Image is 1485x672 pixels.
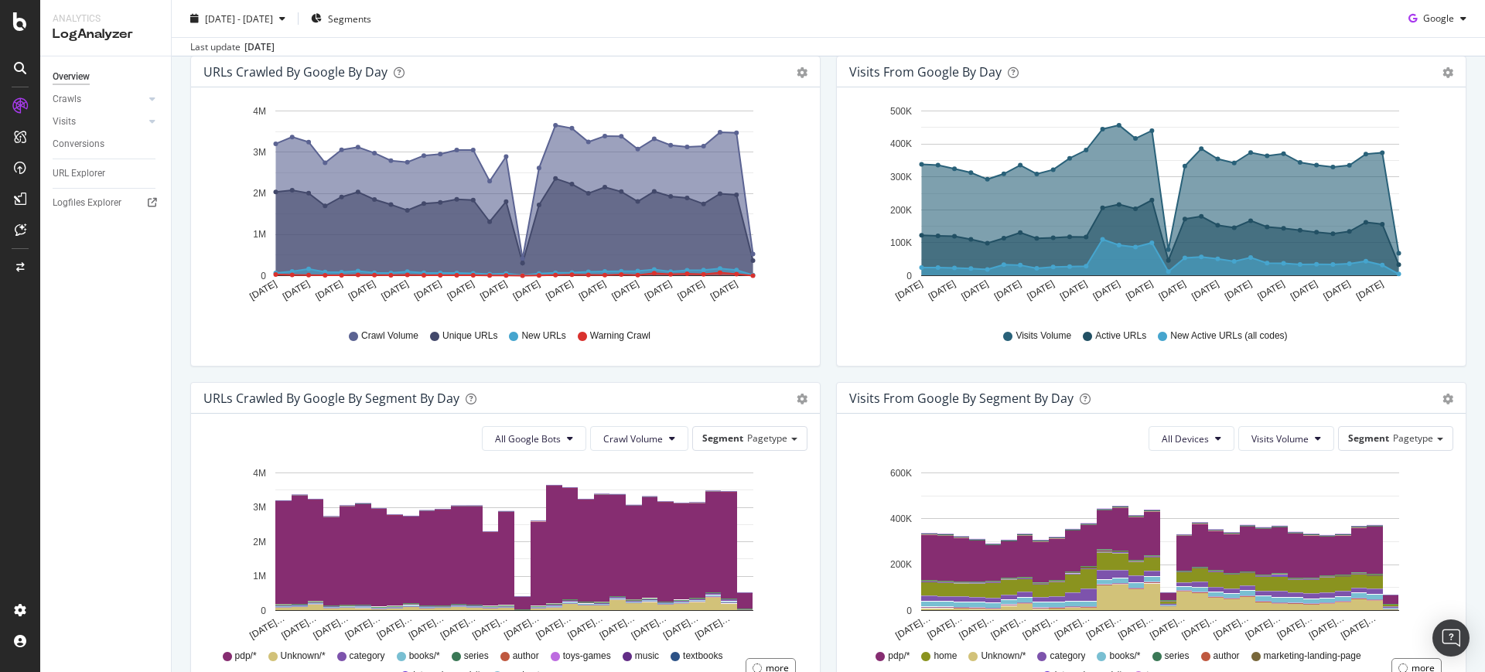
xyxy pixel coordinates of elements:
[53,69,160,85] a: Overview
[281,278,312,302] text: [DATE]
[1016,329,1071,343] span: Visits Volume
[849,391,1074,406] div: Visits from Google By Segment By Day
[253,502,266,513] text: 3M
[906,271,912,281] text: 0
[281,650,326,663] span: Unknown/*
[1322,278,1353,302] text: [DATE]
[305,6,377,31] button: Segments
[603,432,663,445] span: Crawl Volume
[1214,650,1240,663] span: author
[1289,278,1319,302] text: [DATE]
[53,12,159,26] div: Analytics
[544,278,575,302] text: [DATE]
[1091,278,1122,302] text: [DATE]
[203,463,801,643] svg: A chart.
[442,329,497,343] span: Unique URLs
[184,6,292,31] button: [DATE] - [DATE]
[190,40,275,54] div: Last update
[205,12,273,25] span: [DATE] - [DATE]
[676,278,707,302] text: [DATE]
[53,136,104,152] div: Conversions
[253,147,266,158] text: 3M
[934,650,957,663] span: home
[1442,394,1453,404] div: gear
[577,278,608,302] text: [DATE]
[53,165,105,182] div: URL Explorer
[1354,278,1385,302] text: [DATE]
[261,271,266,281] text: 0
[1402,6,1473,31] button: Google
[235,650,257,663] span: pdp/*
[1223,278,1254,302] text: [DATE]
[849,463,1446,643] svg: A chart.
[1026,278,1057,302] text: [DATE]
[1149,426,1234,451] button: All Devices
[1050,650,1085,663] span: category
[890,172,912,182] text: 300K
[849,100,1446,315] svg: A chart.
[1255,278,1286,302] text: [DATE]
[361,329,418,343] span: Crawl Volume
[1124,278,1155,302] text: [DATE]
[513,650,539,663] span: author
[927,278,958,302] text: [DATE]
[797,394,807,404] div: gear
[511,278,542,302] text: [DATE]
[253,106,266,117] text: 4M
[1423,12,1454,25] span: Google
[959,278,990,302] text: [DATE]
[253,468,266,479] text: 4M
[203,64,387,80] div: URLs Crawled by Google by day
[350,650,385,663] span: category
[521,329,565,343] span: New URLs
[1058,278,1089,302] text: [DATE]
[53,195,121,211] div: Logfiles Explorer
[890,560,912,571] text: 200K
[53,165,160,182] a: URL Explorer
[1264,650,1361,663] span: marketing-landing-page
[890,468,912,479] text: 600K
[53,69,90,85] div: Overview
[253,571,266,582] text: 1M
[609,278,640,302] text: [DATE]
[53,114,145,130] a: Visits
[482,426,586,451] button: All Google Bots
[992,278,1023,302] text: [DATE]
[203,391,459,406] div: URLs Crawled by Google By Segment By Day
[380,278,411,302] text: [DATE]
[981,650,1026,663] span: Unknown/*
[53,114,76,130] div: Visits
[1348,432,1389,445] span: Segment
[683,650,722,663] span: textbooks
[346,278,377,302] text: [DATE]
[328,12,371,25] span: Segments
[590,329,650,343] span: Warning Crawl
[890,237,912,248] text: 100K
[1095,329,1146,343] span: Active URLs
[1432,619,1470,657] div: Open Intercom Messenger
[747,432,787,445] span: Pagetype
[797,67,807,78] div: gear
[1162,432,1209,445] span: All Devices
[478,278,509,302] text: [DATE]
[890,106,912,117] text: 500K
[590,426,688,451] button: Crawl Volume
[203,100,801,315] svg: A chart.
[464,650,489,663] span: series
[849,64,1002,80] div: Visits from Google by day
[253,537,266,547] text: 2M
[643,278,674,302] text: [DATE]
[261,605,266,616] text: 0
[893,278,924,302] text: [DATE]
[53,136,160,152] a: Conversions
[890,513,912,524] text: 400K
[409,650,440,663] span: books/*
[702,432,743,445] span: Segment
[1442,67,1453,78] div: gear
[53,195,160,211] a: Logfiles Explorer
[412,278,443,302] text: [DATE]
[1157,278,1188,302] text: [DATE]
